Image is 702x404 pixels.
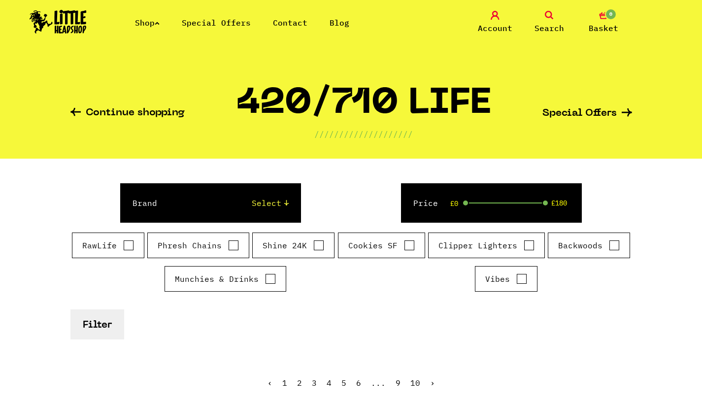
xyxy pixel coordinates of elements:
a: Blog [330,18,349,28]
label: Brand [133,197,157,209]
label: Cookies SF [348,239,415,251]
a: Contact [273,18,307,28]
a: 0 Basket [579,11,628,34]
a: 2 [297,378,302,388]
a: 9 [396,378,401,388]
span: £180 [551,199,567,207]
label: Backwoods [558,239,620,251]
p: //////////////////// [314,128,413,140]
label: Vibes [485,273,527,285]
label: RawLife [82,239,134,251]
a: Next » [430,378,435,388]
a: Continue shopping [70,108,185,119]
li: « Previous [267,379,272,387]
a: Search [525,11,574,34]
a: 4 [327,378,332,388]
span: Search [535,22,564,34]
span: Basket [589,22,618,34]
img: Little Head Shop Logo [30,10,87,34]
span: Account [478,22,512,34]
a: 10 [410,378,420,388]
span: ... [371,378,386,388]
h1: 420/710 LIFE [236,87,491,128]
a: 5 [341,378,346,388]
a: Special Offers [182,18,251,28]
span: 0 [605,8,617,20]
label: Price [413,197,438,209]
label: Phresh Chains [158,239,239,251]
a: 6 [356,378,361,388]
label: Clipper Lighters [438,239,535,251]
a: Shop [135,18,160,28]
a: Special Offers [542,108,632,119]
label: Munchies & Drinks [175,273,276,285]
a: 3 [312,378,317,388]
span: £0 [450,200,458,207]
span: 1 [282,378,287,388]
button: Filter [70,309,124,339]
label: Shine 24K [263,239,324,251]
span: ‹ [267,378,272,388]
